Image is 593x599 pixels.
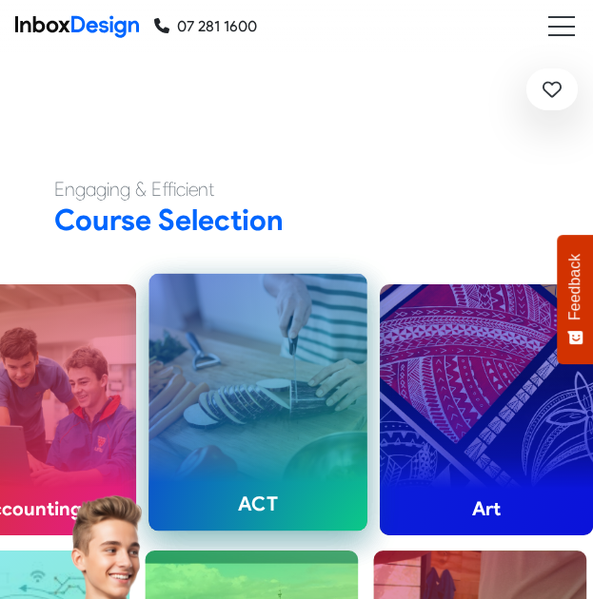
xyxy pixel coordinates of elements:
h4: ACT [148,476,367,531]
a: 07 281 1600 [154,15,257,38]
button: Feedback - Show survey [557,235,593,364]
h4: Engaging & Efficient [54,177,540,203]
h4: Art [380,482,593,535]
span: Feedback [566,254,583,320]
h2: Course Selection [54,203,540,239]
